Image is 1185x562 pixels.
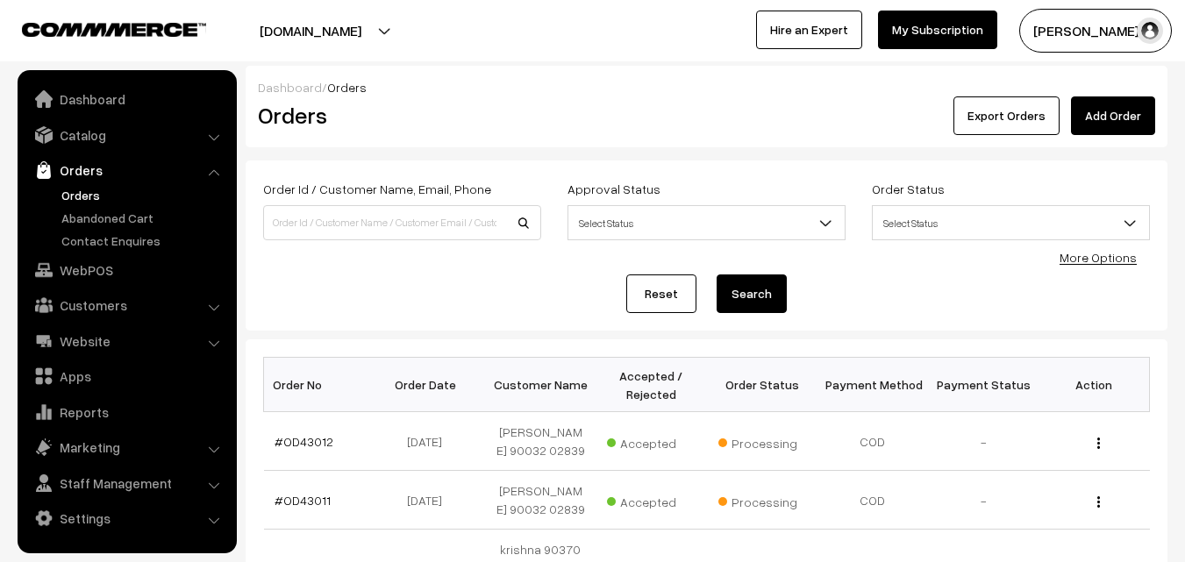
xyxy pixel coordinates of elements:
a: Catalog [22,119,231,151]
td: - [928,471,1039,530]
img: COMMMERCE [22,23,206,36]
div: / [258,78,1155,96]
td: COD [817,471,928,530]
a: Website [22,325,231,357]
a: Dashboard [22,83,231,115]
th: Payment Method [817,358,928,412]
span: Orders [327,80,367,95]
a: Marketing [22,431,231,463]
a: Add Order [1071,96,1155,135]
h2: Orders [258,102,539,129]
span: Select Status [568,205,846,240]
img: Menu [1097,496,1100,508]
th: Order Status [707,358,817,412]
th: Payment Status [928,358,1039,412]
a: Reset [626,274,696,313]
label: Order Id / Customer Name, Email, Phone [263,180,491,198]
button: [PERSON_NAME] s… [1019,9,1172,53]
span: Processing [718,488,806,511]
button: Search [717,274,787,313]
a: Customers [22,289,231,321]
th: Customer Name [485,358,596,412]
th: Accepted / Rejected [596,358,706,412]
a: My Subscription [878,11,997,49]
th: Order Date [375,358,485,412]
td: [DATE] [375,471,485,530]
td: [DATE] [375,412,485,471]
a: Dashboard [258,80,322,95]
a: Settings [22,502,231,534]
label: Approval Status [568,180,660,198]
a: Contact Enquires [57,231,231,250]
a: COMMMERCE [22,18,175,39]
td: [PERSON_NAME] 90032 02839 [485,471,596,530]
a: Orders [57,186,231,204]
img: Menu [1097,438,1100,449]
a: Apps [22,360,231,392]
span: Select Status [568,208,845,238]
a: Staff Management [22,467,231,499]
label: Order Status [872,180,945,198]
img: user [1137,18,1163,44]
button: Export Orders [953,96,1060,135]
a: Abandoned Cart [57,209,231,227]
a: #OD43012 [275,434,333,449]
span: Select Status [872,205,1150,240]
span: Accepted [607,430,695,452]
td: - [928,412,1039,471]
a: WebPOS [22,254,231,286]
a: Hire an Expert [756,11,862,49]
span: Processing [718,430,806,452]
span: Accepted [607,488,695,511]
a: Orders [22,154,231,186]
th: Order No [264,358,375,412]
a: More Options [1060,250,1137,265]
a: #OD43011 [275,493,331,508]
span: Select Status [873,208,1149,238]
td: COD [817,412,928,471]
td: [PERSON_NAME] 90032 02839 [485,412,596,471]
input: Order Id / Customer Name / Customer Email / Customer Phone [263,205,541,240]
a: Reports [22,396,231,428]
button: [DOMAIN_NAME] [198,9,423,53]
th: Action [1039,358,1149,412]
